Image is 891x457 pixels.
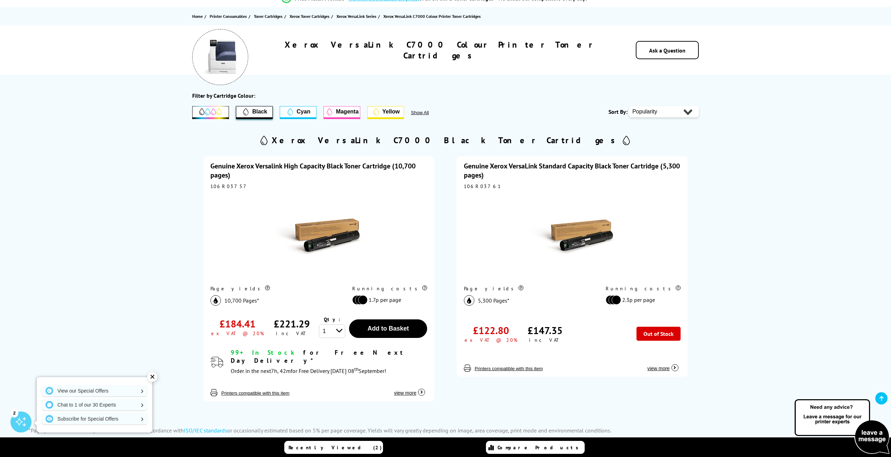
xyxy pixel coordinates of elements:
[297,109,310,115] span: Cyan
[336,13,378,20] a: Xerox VersaLink Series
[210,13,249,20] a: Printer Consumables
[528,324,563,337] div: £147.35
[192,92,255,99] div: Filter by Cartridge Colour:
[290,13,331,20] a: Xerox Toner Cartridges
[210,161,416,180] a: Genuine Xerox Versalink High Capacity Black Toner Cartridge (10,700 pages)
[231,348,407,365] span: for Free Next Day Delivery*
[11,409,18,417] div: 2
[636,327,681,341] div: Out of Stock
[210,285,341,292] div: Page yields
[210,295,221,306] img: black_icon.svg
[224,297,259,304] span: 10,700 Pages*
[497,444,582,451] span: Compare Products
[269,39,611,61] h1: Xerox VersaLink C7000 Colour Printer Toner Cartridges
[290,13,329,20] span: Xerox Toner Cartridges
[486,441,585,454] a: Compare Products
[184,427,227,434] a: ISO/IEC standards
[323,106,360,119] button: Magenta
[231,348,427,376] div: modal_delivery
[254,13,283,20] span: Toner Cartridges
[528,193,616,281] img: Xerox VersaLink Standard Capacity Black Toner Cartridge (5,300 pages)
[464,161,680,180] a: Genuine Xerox VersaLink Standard Capacity Black Toner Cartridge (5,300 pages)
[252,109,267,115] span: Black
[192,13,204,20] a: Home
[464,285,594,292] div: Page yields
[211,330,264,337] div: ex VAT @ 20%
[352,295,424,305] li: 1.7p per page
[368,325,409,332] span: Add to Basket
[411,110,448,115] button: Show All
[236,106,273,119] button: Filter by Black
[147,372,157,382] div: ✕
[42,385,147,396] a: View our Special Offers
[220,317,256,330] div: £184.41
[324,316,340,323] span: Qty:
[529,337,561,343] div: inc VAT
[473,324,509,337] div: £122.80
[352,285,427,292] div: Running costs
[465,337,517,343] div: ex VAT @ 20%
[284,441,383,454] a: Recently Viewed (2)
[606,285,681,292] div: Running costs
[793,398,891,456] img: Open Live Chat window
[394,390,416,396] span: view more
[280,106,316,119] button: Cyan
[274,317,310,330] div: £221.29
[464,295,474,306] img: black_icon.svg
[647,366,670,371] span: view more
[42,399,147,410] a: Chat to 1 of our 30 Experts
[382,109,400,115] span: Yellow
[383,14,481,19] span: Xerox VersaLink C7000 Colour Printer Toner Cartridges
[271,367,291,374] span: 7h, 42m
[478,297,509,304] span: 5,300 Pages*
[276,330,308,337] div: inc VAT
[606,295,677,305] li: 2.3p per page
[608,108,627,115] span: Sort By:
[210,183,427,189] div: 106R03757
[231,367,386,374] span: Order in the next for Free Delivery [DATE] 08 September!
[272,135,619,146] h2: Xerox VersaLink C7000 Black Toner Cartridges
[464,183,681,189] div: 106R03761
[367,106,404,119] button: Yellow
[473,366,545,372] button: Printers compatible with this item
[349,319,427,338] button: Add to Basket
[336,109,359,115] span: Magenta
[231,348,297,356] span: 99+ In Stock
[42,413,147,424] a: Subscribe for Special Offers
[336,13,376,20] span: Xerox VersaLink Series
[392,383,427,396] button: view more
[275,193,363,281] img: Xerox Versalink High Capacity Black Toner Cartridge (10,700 pages)
[27,426,864,435] p: **Page yields are declared by the manufacturer in accordance with or occasionally estimated based...
[288,444,382,451] span: Recently Viewed (2)
[210,13,247,20] span: Printer Consumables
[219,390,292,396] button: Printers compatible with this item
[203,40,238,75] img: Xerox VersaLink C7000 Colour Printer Toner Cartridges
[354,366,359,372] sup: th
[645,358,681,372] button: view more
[649,47,685,54] a: Ask a Question
[254,13,284,20] a: Toner Cartridges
